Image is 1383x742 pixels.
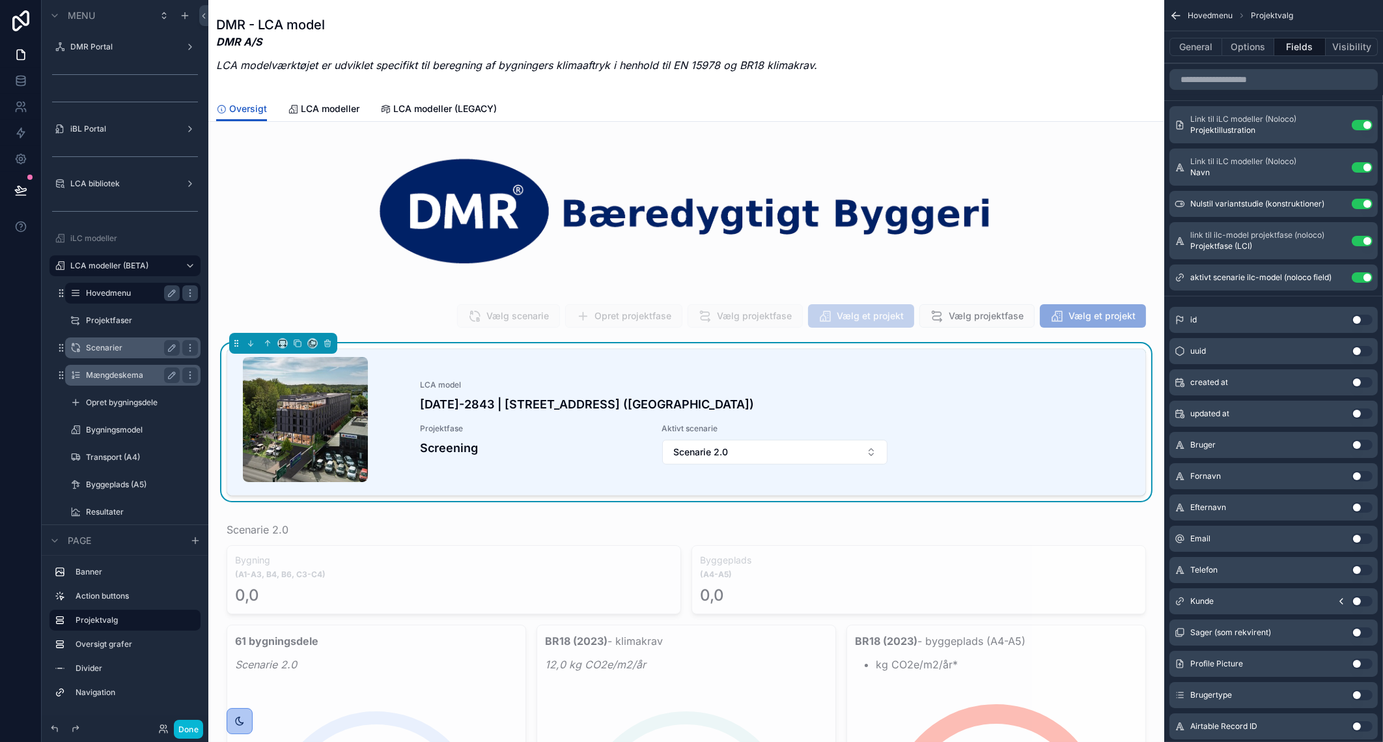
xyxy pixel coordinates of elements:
[76,687,195,698] label: Navigation
[216,97,267,122] a: Oversigt
[68,9,95,22] span: Menu
[216,35,262,48] em: DMR A/S
[86,507,198,517] label: Resultater
[1190,377,1228,388] span: created at
[662,440,887,464] button: Select Button
[86,370,175,380] label: Mængdeskema
[1190,408,1229,419] span: updated at
[393,102,497,115] span: LCA modeller (LEGACY)
[1190,565,1218,575] span: Telefon
[86,288,175,298] label: Hovedmenu
[420,380,1130,390] span: LCA model
[70,42,180,52] label: DMR Portal
[1190,125,1296,136] span: Projektillustration
[1190,690,1232,700] span: Brugertype
[1190,315,1197,325] span: id
[1190,272,1332,283] span: aktivt scenarie ilc-model (noloco field)
[1190,596,1214,606] span: Kunde
[1190,114,1296,124] span: Link til iLC modeller (Noloco)
[216,59,817,72] em: LCA modelværktøjet er udviklet specifikt til beregning af bygningers klimaaftryk i henhold til EN...
[243,357,368,482] div: Picture1.jpg
[420,439,646,457] h4: Screening
[1190,241,1324,251] span: Projektfase (LCI)
[68,534,91,547] span: Page
[76,567,195,577] label: Banner
[86,397,198,408] label: Opret bygningsdele
[1251,10,1293,21] span: Projektvalg
[1326,38,1378,56] button: Visibility
[86,315,198,326] label: Projektfaser
[1190,471,1221,481] span: Fornavn
[70,261,175,271] label: LCA modeller (BETA)
[1190,346,1206,356] span: uuid
[1190,440,1216,450] span: Bruger
[216,16,817,34] h1: DMR - LCA model
[1190,156,1296,167] span: Link til iLC modeller (Noloco)
[76,615,190,625] label: Projektvalg
[673,446,728,459] span: Scenarie 2.0
[70,178,180,189] label: LCA bibliotek
[301,102,359,115] span: LCA modeller
[1169,38,1222,56] button: General
[76,663,195,674] label: Divider
[86,343,175,353] label: Scenarier
[70,233,198,244] label: iLC modeller
[288,97,359,123] a: LCA modeller
[662,423,887,434] span: Aktivt scenarie
[1222,38,1274,56] button: Options
[1190,167,1296,178] span: Navn
[86,479,198,490] label: Byggeplads (A5)
[229,102,267,115] span: Oversigt
[76,591,195,601] label: Action buttons
[1188,10,1233,21] span: Hovedmenu
[42,556,208,716] div: scrollable content
[1190,230,1324,240] span: link til ilc-model projektfase (noloco)
[1190,199,1324,209] span: Nulstil variantstudie (konstruktioner)
[1190,659,1243,669] span: Profile Picture
[1190,627,1271,638] span: Sager (som rekvirent)
[70,124,180,134] label: iBL Portal
[380,97,497,123] a: LCA modeller (LEGACY)
[1190,534,1210,544] span: Email
[76,639,195,649] label: Oversigt grafer
[174,720,203,739] button: Done
[86,452,198,463] label: Transport (A4)
[1190,502,1226,513] span: Efternavn
[86,425,198,435] label: Bygningsmodel
[420,395,1130,413] h4: [DATE]-2843 | [STREET_ADDRESS] ([GEOGRAPHIC_DATA])
[1274,38,1326,56] button: Fields
[420,423,646,434] span: Projektfase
